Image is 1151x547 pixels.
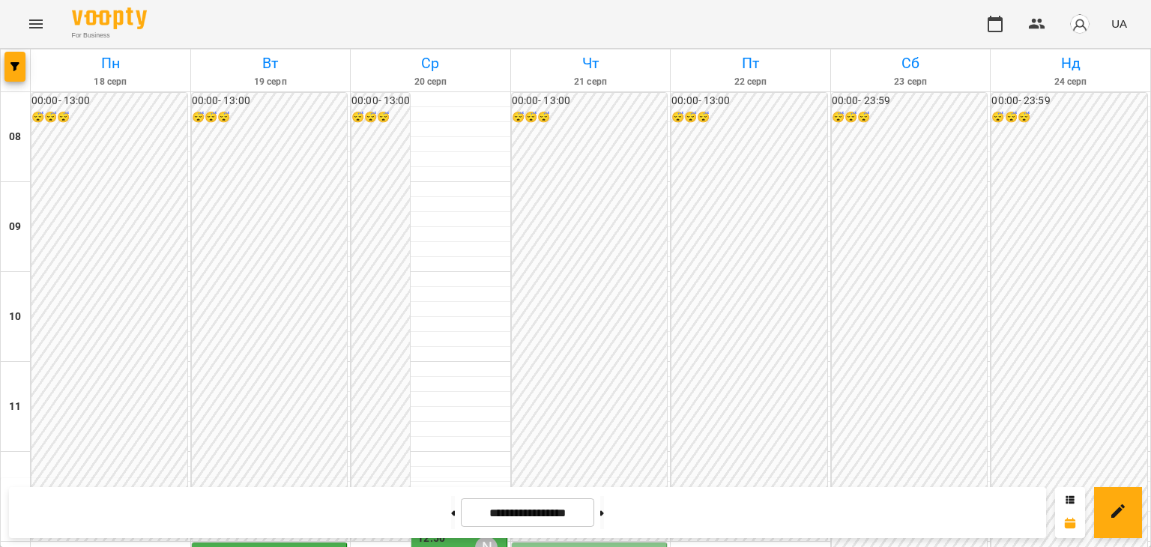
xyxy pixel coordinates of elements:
[513,75,668,89] h6: 21 серп
[192,109,348,126] h6: 😴😴😴
[671,93,827,109] h6: 00:00 - 13:00
[353,75,508,89] h6: 20 серп
[832,109,988,126] h6: 😴😴😴
[671,109,827,126] h6: 😴😴😴
[18,6,54,42] button: Menu
[9,129,21,145] h6: 08
[33,52,188,75] h6: Пн
[673,75,828,89] h6: 22 серп
[193,75,348,89] h6: 19 серп
[1105,10,1133,37] button: UA
[72,31,147,40] span: For Business
[512,93,668,109] h6: 00:00 - 13:00
[9,309,21,325] h6: 10
[193,52,348,75] h6: Вт
[512,109,668,126] h6: 😴😴😴
[353,52,508,75] h6: Ср
[9,219,21,235] h6: 09
[33,75,188,89] h6: 18 серп
[832,93,988,109] h6: 00:00 - 23:59
[192,93,348,109] h6: 00:00 - 13:00
[833,52,988,75] h6: Сб
[1111,16,1127,31] span: UA
[673,52,828,75] h6: Пт
[991,93,1147,109] h6: 00:00 - 23:59
[1069,13,1090,34] img: avatar_s.png
[513,52,668,75] h6: Чт
[31,93,187,109] h6: 00:00 - 13:00
[351,109,410,126] h6: 😴😴😴
[833,75,988,89] h6: 23 серп
[31,109,187,126] h6: 😴😴😴
[993,75,1148,89] h6: 24 серп
[9,399,21,415] h6: 11
[993,52,1148,75] h6: Нд
[351,93,410,109] h6: 00:00 - 13:00
[991,109,1147,126] h6: 😴😴😴
[72,7,147,29] img: Voopty Logo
